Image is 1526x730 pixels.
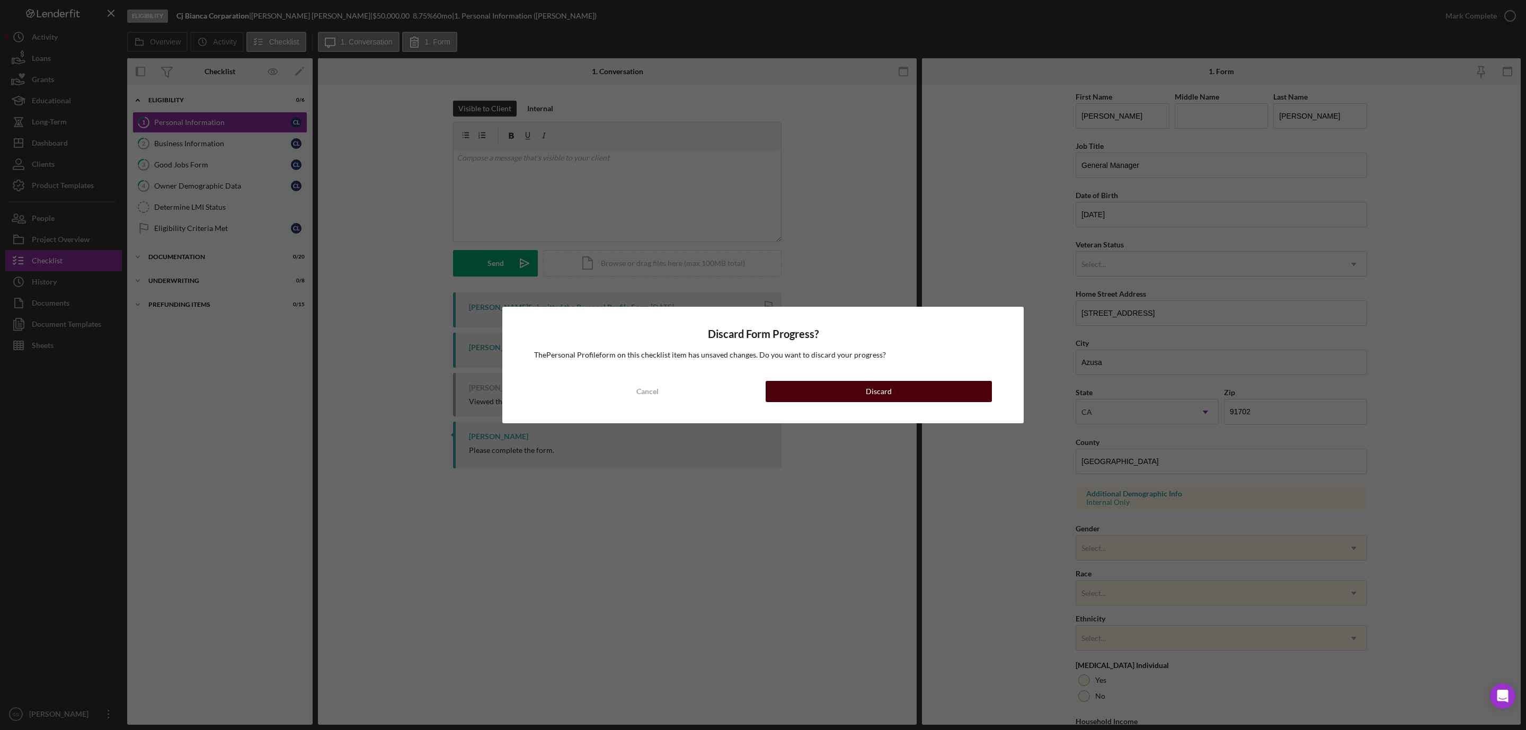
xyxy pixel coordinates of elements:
span: The Personal Profile form on this checklist item has unsaved changes. Do you want to discard your... [534,350,886,359]
div: Open Intercom Messenger [1490,683,1515,709]
button: Discard [766,381,992,402]
h4: Discard Form Progress? [534,328,992,340]
div: Cancel [636,381,659,402]
button: Cancel [534,381,760,402]
div: Discard [866,381,892,402]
